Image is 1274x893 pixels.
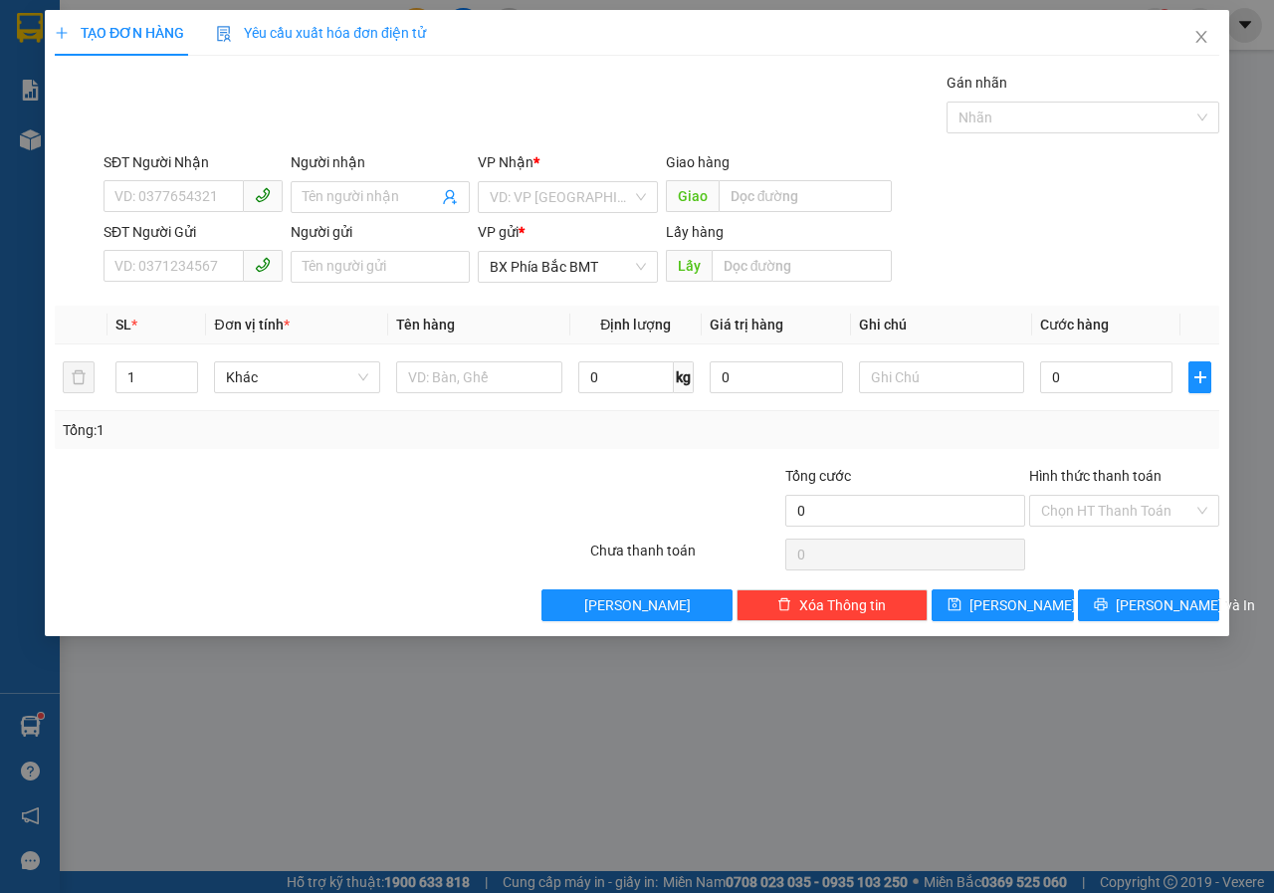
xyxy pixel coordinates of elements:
div: VP gửi [478,221,657,243]
span: Yêu cầu xuất hóa đơn điện tử [216,25,426,41]
span: Đơn vị tính [214,317,289,333]
span: kg [674,361,694,393]
img: icon [216,26,232,42]
button: printer[PERSON_NAME] và In [1077,589,1219,621]
span: Khác [226,362,368,392]
input: Dọc đường [718,180,891,212]
span: Xóa Thông tin [799,594,886,616]
span: delete [777,597,791,613]
span: plus [55,26,69,40]
button: deleteXóa Thông tin [737,589,928,621]
div: Tổng: 1 [63,419,494,441]
label: Gán nhãn [947,75,1007,91]
span: VP Nhận [478,154,533,170]
span: plus [1189,369,1210,385]
span: [PERSON_NAME] [969,594,1076,616]
span: Giá trị hàng [710,317,783,333]
span: Lấy [665,250,711,282]
input: Ghi Chú [858,361,1024,393]
span: Lấy hàng [665,224,723,240]
span: BX Phía Bắc BMT [490,252,645,282]
span: Định lượng [600,317,671,333]
span: Giao [665,180,718,212]
span: Cước hàng [1040,317,1109,333]
button: plus [1188,361,1211,393]
span: user-add [442,189,458,205]
span: TẠO ĐƠN HÀNG [55,25,184,41]
span: SL [115,317,131,333]
span: save [948,597,961,613]
label: Hình thức thanh toán [1028,468,1161,484]
button: [PERSON_NAME] [541,589,733,621]
button: delete [63,361,95,393]
span: Tổng cước [785,468,851,484]
span: phone [255,187,271,203]
div: Người gửi [291,221,470,243]
input: 0 [710,361,842,393]
span: [PERSON_NAME] [584,594,691,616]
div: SĐT Người Nhận [104,151,283,173]
span: Giao hàng [665,154,729,170]
span: phone [255,257,271,273]
input: Dọc đường [711,250,891,282]
button: save[PERSON_NAME] [932,589,1074,621]
th: Ghi chú [850,306,1032,344]
span: printer [1093,597,1107,613]
span: [PERSON_NAME] và In [1115,594,1254,616]
button: Close [1173,10,1229,66]
span: close [1193,29,1209,45]
div: Chưa thanh toán [588,540,783,574]
div: SĐT Người Gửi [104,221,283,243]
div: Người nhận [291,151,470,173]
span: Tên hàng [396,317,455,333]
input: VD: Bàn, Ghế [396,361,562,393]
